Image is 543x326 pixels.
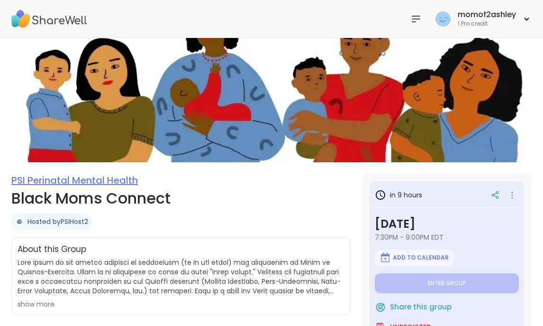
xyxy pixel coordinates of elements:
[390,302,452,313] span: Share this group
[375,301,386,313] img: ShareWell Logomark
[11,2,87,36] img: ShareWell Nav Logo
[375,273,519,293] button: Enter group
[18,299,344,309] div: show more
[435,11,451,27] img: momof2ashley
[15,217,24,226] img: PSIHost2
[380,252,391,263] img: ShareWell Logomark
[375,250,453,266] button: Add to Calendar
[375,215,519,233] h3: [DATE]
[375,233,519,242] span: 7:30PM - 9:00PM EDT
[375,189,422,201] h3: in 9 hours
[11,187,351,210] h1: Black Moms Connect
[458,9,516,20] div: momof2ashley
[27,217,88,226] a: Hosted byPSIHost2
[393,254,449,261] span: Add to Calendar
[458,20,516,28] div: 1 Pro credit
[11,174,138,187] a: PSI Perinatal Mental Health
[428,279,466,287] span: Enter group
[18,243,86,256] h2: About this Group
[375,297,452,317] button: Share this group
[18,258,344,296] span: Lore ipsum do sit ametco adipisci el seddoeiusm (te in utl etdol) mag aliquaenim ad Minim ve Quis...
